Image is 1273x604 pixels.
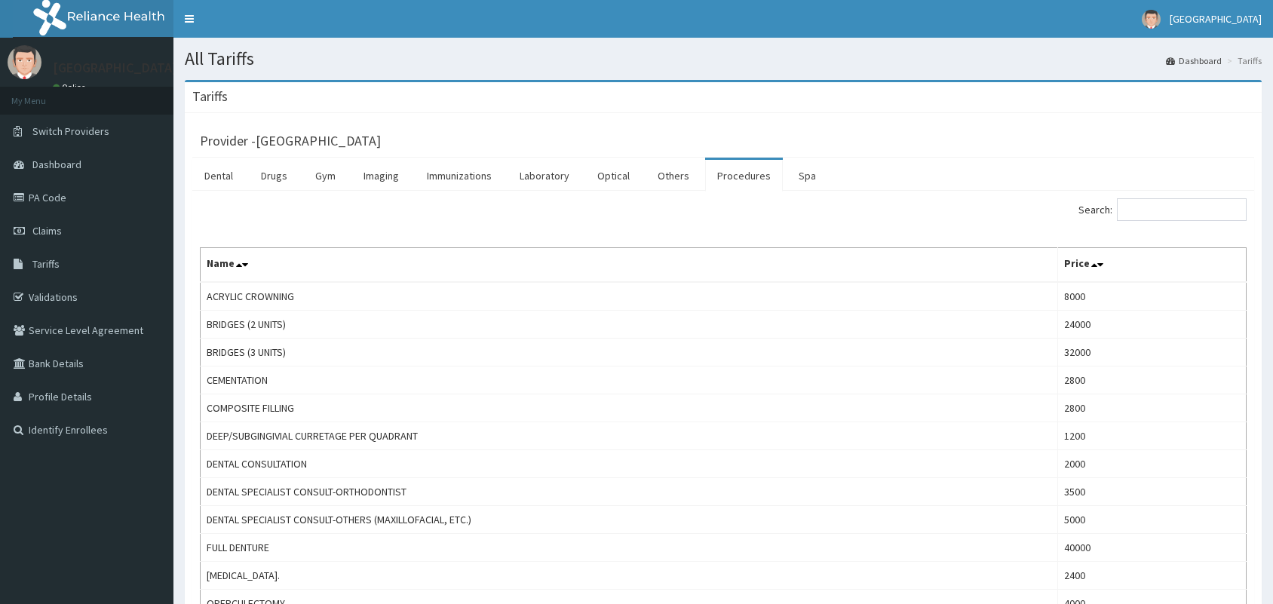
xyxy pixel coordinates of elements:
a: Gym [303,160,348,192]
th: Price [1057,248,1246,283]
a: Imaging [351,160,411,192]
td: DENTAL SPECIALIST CONSULT-ORTHODONTIST [201,478,1058,506]
li: Tariffs [1223,54,1262,67]
td: 32000 [1057,339,1246,366]
label: Search: [1078,198,1247,221]
td: 8000 [1057,282,1246,311]
a: Procedures [705,160,783,192]
img: User Image [1142,10,1161,29]
a: Optical [585,160,642,192]
span: Dashboard [32,158,81,171]
a: Drugs [249,160,299,192]
a: Online [53,82,89,93]
td: BRIDGES (3 UNITS) [201,339,1058,366]
td: DENTAL CONSULTATION [201,450,1058,478]
td: 2800 [1057,366,1246,394]
td: [MEDICAL_DATA]. [201,562,1058,590]
span: Claims [32,224,62,238]
a: Laboratory [508,160,581,192]
td: ACRYLIC CROWNING [201,282,1058,311]
td: 24000 [1057,311,1246,339]
td: DEEP/SUBGINGIVIAL CURRETAGE PER QUADRANT [201,422,1058,450]
h3: Tariffs [192,90,228,103]
td: 2000 [1057,450,1246,478]
span: Switch Providers [32,124,109,138]
th: Name [201,248,1058,283]
td: FULL DENTURE [201,534,1058,562]
td: 40000 [1057,534,1246,562]
td: 1200 [1057,422,1246,450]
h3: Provider - [GEOGRAPHIC_DATA] [200,134,381,148]
span: [GEOGRAPHIC_DATA] [1170,12,1262,26]
img: User Image [8,45,41,79]
input: Search: [1117,198,1247,221]
td: DENTAL SPECIALIST CONSULT-OTHERS (MAXILLOFACIAL, ETC.) [201,506,1058,534]
a: Others [646,160,701,192]
td: BRIDGES (2 UNITS) [201,311,1058,339]
h1: All Tariffs [185,49,1262,69]
td: 2400 [1057,562,1246,590]
td: 2800 [1057,394,1246,422]
a: Dashboard [1166,54,1222,67]
a: Immunizations [415,160,504,192]
td: CEMENTATION [201,366,1058,394]
a: Dental [192,160,245,192]
a: Spa [787,160,828,192]
td: COMPOSITE FILLING [201,394,1058,422]
span: Tariffs [32,257,60,271]
p: [GEOGRAPHIC_DATA] [53,61,177,75]
td: 5000 [1057,506,1246,534]
td: 3500 [1057,478,1246,506]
